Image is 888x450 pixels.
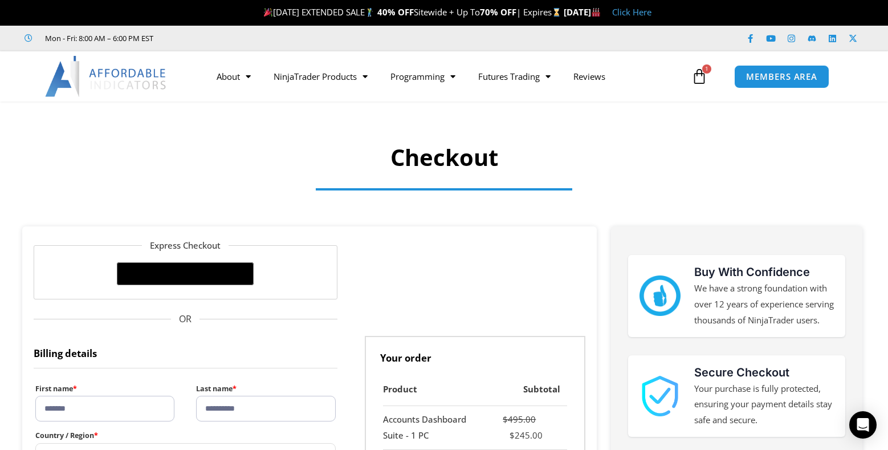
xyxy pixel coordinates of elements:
strong: [DATE] [564,6,601,18]
label: First name [35,382,174,396]
p: Your purchase is fully protected, ensuring your payment details stay safe and secure. [694,381,834,429]
div: Open Intercom Messenger [849,411,877,439]
span: OR [34,311,337,328]
span: [DATE] EXTENDED SALE Sitewide + Up To | Expires [261,6,563,18]
span: 1 [702,64,711,74]
nav: Menu [205,63,689,90]
a: About [205,63,262,90]
legend: Express Checkout [142,238,229,254]
a: 1 [674,60,724,93]
button: Buy with GPay [117,262,254,285]
a: NinjaTrader Products [262,63,379,90]
label: Last name [196,382,335,396]
a: Programming [379,63,467,90]
span: Mon - Fri: 8:00 AM – 6:00 PM EST [42,31,153,45]
a: Click Here [612,6,651,18]
img: mark thumbs good 43913 | Affordable Indicators – NinjaTrader [639,275,680,316]
img: 🏌️‍♂️ [365,8,374,17]
span: MEMBERS AREA [746,72,817,81]
a: MEMBERS AREA [734,65,829,88]
h3: Secure Checkout [694,364,834,381]
img: ⌛ [552,8,561,17]
img: 1000913 | Affordable Indicators – NinjaTrader [639,376,680,416]
h3: Your order [365,336,585,374]
img: 🎉 [264,8,272,17]
img: 🏭 [592,8,600,17]
strong: 40% OFF [377,6,414,18]
a: Futures Trading [467,63,562,90]
iframe: Customer reviews powered by Trustpilot [169,33,340,44]
strong: 70% OFF [480,6,516,18]
a: Reviews [562,63,617,90]
label: Country / Region [35,428,336,443]
p: We have a strong foundation with over 12 years of experience serving thousands of NinjaTrader users. [694,281,834,329]
h1: Checkout [67,141,822,173]
h3: Buy With Confidence [694,263,834,281]
h3: Billing details [34,336,337,368]
img: LogoAI | Affordable Indicators – NinjaTrader [45,56,168,97]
